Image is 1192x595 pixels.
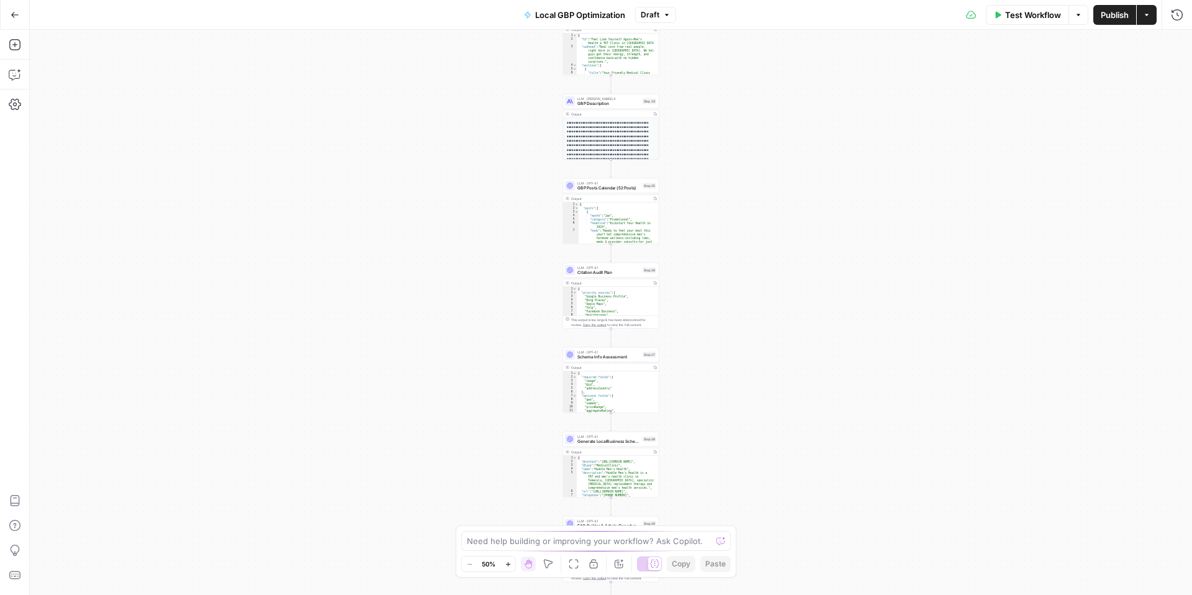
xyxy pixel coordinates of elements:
div: 1 [563,34,577,37]
button: Publish [1093,5,1136,25]
div: Output [571,281,649,286]
div: 3 [563,45,577,63]
div: 3 [563,294,577,298]
button: Copy [667,556,695,572]
div: Step 28 [643,437,656,442]
div: 5 [563,386,577,390]
div: Output [571,27,649,32]
div: 5 [563,67,577,71]
span: Copy the output [583,576,607,580]
g: Edge from step_27 to step_28 [610,413,612,431]
button: Local GBP Optimization [517,5,633,25]
button: Test Workflow [986,5,1068,25]
div: 3 [563,463,577,467]
div: 2 [563,291,577,294]
span: Toggle code folding, rows 1 through 32 [573,34,577,37]
div: 8 [563,497,577,501]
g: Edge from step_25 to step_26 [610,244,612,262]
div: 7 [563,493,577,497]
div: 4 [563,63,577,67]
span: FAQ Builder & Article Opportunities [577,523,640,529]
div: 11 [563,409,577,412]
div: 2 [563,206,579,210]
div: 2 [563,460,577,463]
button: Paste [700,556,731,572]
span: Toggle code folding, rows 1 through 37 [573,456,577,460]
span: Toggle code folding, rows 2 through 6 [573,375,577,379]
div: 8 [563,397,577,401]
div: 3 [563,210,579,214]
span: Test Workflow [1005,9,1061,21]
div: 5 [563,471,577,489]
div: Step 27 [643,352,656,358]
div: Step 25 [643,183,656,189]
span: Citation Audit Plan [577,270,640,276]
div: LLM · GPT-4.1Generate LocalBusiness SchemaStep 28Output{ "@context":"[URL][DOMAIN_NAME]", "@type"... [563,432,659,497]
span: Toggle code folding, rows 1 through 19 [573,371,577,375]
span: Toggle code folding, rows 5 through 8 [573,67,577,71]
span: Schema Info Assessment [577,354,640,360]
div: Output [571,196,649,201]
span: Toggle code folding, rows 4 through 21 [573,63,577,67]
div: This output is too large & has been abbreviated for review. to view the full content. [571,317,656,327]
div: Step 26 [643,268,656,273]
span: LLM · GPT-4.1 [577,350,640,355]
div: 4 [563,383,577,386]
div: Output [571,365,649,370]
span: Toggle code folding, rows 8 through 15 [573,497,577,501]
span: LLM · GPT-4.1 [577,265,640,270]
div: 4 [563,467,577,471]
span: GBP Posts Calendar (52 Posts) [577,185,640,191]
div: Step 24 [643,99,657,104]
button: Draft [635,7,676,23]
div: 6 [563,306,577,309]
div: 9 [563,401,577,405]
span: Paste [705,558,726,570]
span: Publish [1101,9,1129,21]
span: Generate LocalBusiness Schema [577,438,640,445]
div: 2 [563,375,577,379]
div: Step 29 [643,521,656,527]
div: 2 [563,37,577,45]
span: Copy the output [583,323,607,327]
div: Output [571,450,649,455]
div: 3 [563,379,577,383]
span: LLM · [PERSON_NAME] 4 [577,96,640,101]
div: 6 [563,489,577,493]
g: Edge from step_26 to step_27 [610,329,612,347]
div: 8 [563,313,577,317]
div: 7 [563,229,579,255]
span: LLM · GPT-4.1 [577,519,640,524]
g: Edge from step_28 to step_29 [610,497,612,516]
span: Toggle code folding, rows 3 through 15 [575,210,579,214]
div: 10 [563,405,577,409]
g: Edge from step_24 to step_25 [610,160,612,178]
div: 6 [563,221,579,229]
div: 1 [563,287,577,291]
div: 1 [563,202,579,206]
div: 5 [563,217,579,221]
span: Toggle code folding, rows 1 through 628 [575,202,579,206]
span: Toggle code folding, rows 1 through 35 [573,287,577,291]
g: Edge from step_23 to step_24 [610,75,612,93]
span: LLM · GPT-4.1 [577,181,640,186]
span: GBP Description [577,101,640,107]
span: Copy [672,558,690,570]
div: Output{ "h1":"Feel Like Yourself Again—Men’s Health & TRT Clinic in [GEOGRAPHIC_DATA], [GEOGRAPHI... [563,9,659,75]
div: 4 [563,298,577,302]
span: Local GBP Optimization [535,9,625,21]
div: Output [571,112,649,117]
span: LLM · GPT-4.1 [577,434,640,439]
span: Toggle code folding, rows 2 through 627 [575,206,579,210]
div: 7 [563,309,577,313]
div: 1 [563,456,577,460]
div: LLM · GPT-4.1FAQ Builder & Article OpportunitiesStep 29Output{ "faq_html":"<section id='faq'><h2 ... [563,516,659,582]
div: LLM · GPT-4.1Citation Audit PlanStep 26Output{ "priority_sources":[ "Google Business Profile", "B... [563,263,659,329]
div: 6 [563,71,577,78]
span: 50% [482,559,495,569]
div: 5 [563,302,577,306]
div: LLM · GPT-4.1GBP Posts Calendar (52 Posts)Step 25Output{ "posts":[ { "month":"Jan", "category":"P... [563,178,659,244]
div: 12 [563,412,577,416]
span: Draft [641,9,659,20]
span: Toggle code folding, rows 7 through 17 [573,394,577,397]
